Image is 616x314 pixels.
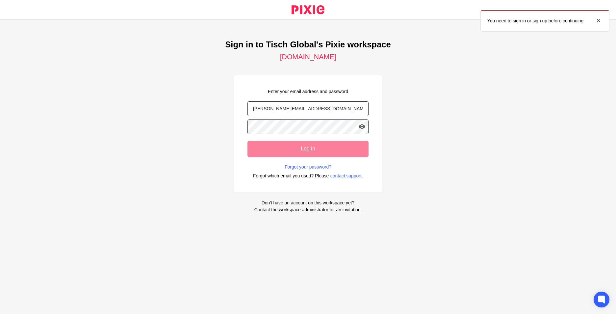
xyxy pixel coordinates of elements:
p: Enter your email address and password [268,88,348,95]
h1: Sign in to Tisch Global's Pixie workspace [226,39,390,50]
p: You need to sign in or sign up before continuing. [486,17,585,24]
input: Log in [247,141,369,157]
p: Don't have an account on this workspace yet? [253,199,363,206]
h2: [DOMAIN_NAME] [281,53,335,62]
div: . [252,172,364,179]
span: Forgot which email you used? Please [252,172,328,179]
p: Contact the workspace administrator for an invitation. [253,206,363,213]
input: name@example.com [247,101,369,116]
a: Forgot your password? [285,164,332,170]
span: contact support [329,172,363,179]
